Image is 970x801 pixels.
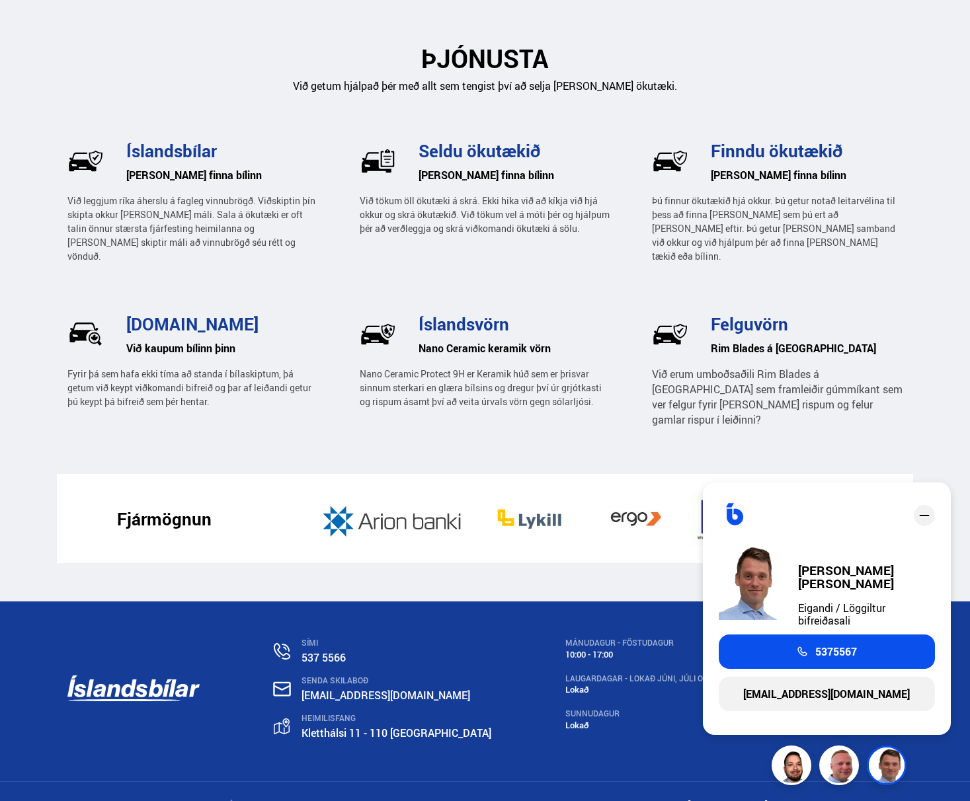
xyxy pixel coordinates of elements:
img: FbJEzSuNWCJXmdc-.webp [869,747,909,787]
div: SUNNUDAGUR [565,709,736,718]
button: Open LiveChat chat widget [11,5,50,45]
span: Við erum umboðsaðili Rim Blades á [GEOGRAPHIC_DATA] sem framleiðir gúmmíkant sem ver felgur fyrir... [652,367,903,427]
p: Við leggjum ríka áherslu á fagleg vinnubrögð. Viðskiptin þín skipta okkur [PERSON_NAME] máli. Sal... [67,194,318,263]
div: close [914,505,935,526]
span: 5375567 [815,646,857,658]
h6: Við kaupum bílinn þinn [126,338,318,358]
h3: Felguvörn [711,314,903,334]
img: nHj8e-n-aHgjukTg.svg [273,681,291,697]
h3: Íslandsvörn [419,314,610,334]
div: MÁNUDAGUR - FÖSTUDAGUR [565,638,736,648]
div: SÍMI [302,638,491,648]
a: 5375567 [719,634,935,669]
img: gp4YpyYFnEr45R34.svg [274,718,290,735]
h6: [PERSON_NAME] finna bílinn [711,165,903,185]
img: siFngHWaQ9KaOqBr.png [821,747,861,787]
img: BkM1h9GEeccOPUq4.svg [652,143,688,179]
img: Pf5Ax2cCE_PAlAL1.svg [360,316,396,352]
a: [EMAIL_ADDRESS][DOMAIN_NAME] [719,677,935,711]
img: U-P77hVsr2UxK2Mi.svg [360,143,396,179]
p: Þú finnur ökutækið hjá okkur. Þú getur notað leitarvélina til þess að finna [PERSON_NAME] sem þú ... [652,194,903,263]
a: 537 5566 [302,650,346,665]
img: _UrlRxxciTm4sq1N.svg [67,316,104,352]
h6: Rim Blades á [GEOGRAPHIC_DATA] [711,338,903,358]
h3: Fjármögnun [117,509,212,529]
p: Við tökum öll ökutæki á skrá. Ekki hika við að kíkja við hjá okkur og skrá ökutækið. Við tökum ve... [360,194,610,235]
img: n0V2lOsqF3l1V2iz.svg [274,643,290,660]
h3: Finndu ökutækið [711,141,903,161]
div: Eigandi / Löggiltur bifreiðasali [798,602,935,627]
h6: Nano Ceramic keramik vörn [419,338,610,358]
p: Við getum hjálpað þér með allt sem tengist því að selja [PERSON_NAME] ökutæki. [67,79,903,94]
img: wj-tEQaV63q7uWzm.svg [67,143,104,179]
h3: [DOMAIN_NAME] [126,314,318,334]
a: Kletthálsi 11 - 110 [GEOGRAPHIC_DATA] [302,726,491,740]
a: [EMAIL_ADDRESS][DOMAIN_NAME] [302,688,470,703]
h3: Íslandsbílar [126,141,318,161]
h6: [PERSON_NAME] finna bílinn [126,165,318,185]
p: Fyrir þá sem hafa ekki tíma að standa í bílaskiptum, þá getum við keypt viðkomandi bifreið og þar... [67,367,318,408]
div: 10:00 - 17:00 [565,650,736,660]
img: wj-tEQaV63q7uWzm.svg [652,316,688,352]
p: Nano Ceramic Protect 9H er Keramik húð sem er þrisvar sinnum sterkari en glæra bílsins og dregur ... [360,367,610,408]
div: [PERSON_NAME] [PERSON_NAME] [798,564,935,590]
img: FbJEzSuNWCJXmdc-.webp [719,544,785,620]
h3: Seldu ökutækið [419,141,610,161]
div: LAUGARDAGAR - Lokað Júni, Júli og Ágúst [565,674,736,683]
div: HEIMILISFANG [302,714,491,723]
div: SENDA SKILABOÐ [302,676,491,685]
h2: ÞJÓNUSTA [67,44,903,73]
div: Lokað [565,720,736,730]
h6: [PERSON_NAME] finna bílinn [419,165,610,185]
div: Lokað [565,685,736,695]
img: nhp88E3Fdnt1Opn2.png [774,747,813,787]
